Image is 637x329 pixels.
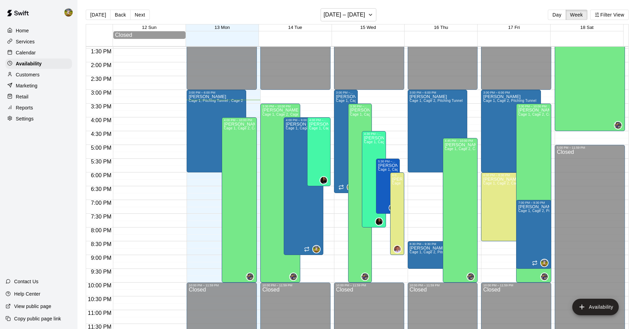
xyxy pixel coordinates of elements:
[376,218,383,225] img: Kylie Hernandez
[516,200,551,269] div: 7:00 PM – 9:30 PM: Available
[16,104,33,111] p: Reports
[16,93,29,100] p: Retail
[334,90,358,193] div: 3:00 PM – 6:45 PM: Available
[590,10,629,20] button: Filter View
[518,105,549,108] div: 3:30 PM – 10:00 PM
[350,113,454,116] span: Cage 1, Cage 2, Cage 3, Cage 4, Pitching Tunnel , Weightroom
[6,47,72,58] a: Calendar
[246,273,254,281] div: Chirstina Moncivais
[14,278,39,285] p: Contact Us
[518,201,549,204] div: 7:00 PM – 9:30 PM
[6,103,72,113] a: Reports
[89,145,113,151] span: 5:00 PM
[483,173,539,177] div: 6:00 PM – 8:30 PM
[364,132,384,136] div: 4:30 PM – 8:00 PM
[390,172,404,255] div: 6:00 PM – 9:00 PM: Available
[410,99,463,103] span: Cage 1, Cage 2, Pitching Tunnel
[262,113,366,116] span: Cage 1, Cage 2, Cage 3, Cage 4, Pitching Tunnel , Weightroom
[572,299,619,315] button: add
[376,159,400,214] div: 5:30 PM – 7:30 PM: Available
[336,91,356,94] div: 3:00 PM – 6:45 PM
[6,25,72,36] a: Home
[286,118,321,122] div: 4:00 PM – 9:00 PM
[16,49,36,56] p: Calendar
[16,38,35,45] p: Services
[224,118,255,122] div: 4:00 PM – 10:00 PM
[532,260,537,266] span: Recurring availability
[548,10,566,20] button: Day
[518,209,571,213] span: Cage 1, Cage 2, Pitching Tunnel
[410,250,463,254] span: Cage 1, Cage 2, Pitching Tunnel
[142,25,156,30] button: 12 Sun
[89,117,113,123] span: 4:00 PM
[89,90,113,96] span: 3:00 PM
[16,71,40,78] p: Customers
[360,25,376,30] span: 15 Wed
[6,92,72,102] a: Retail
[89,159,113,164] span: 5:30 PM
[389,204,396,211] img: Christine Kulick
[518,113,622,116] span: Cage 1, Cage 2, Cage 3, Cage 4, Pitching Tunnel , Weightroom
[410,91,465,94] div: 3:00 PM – 6:00 PM
[320,176,328,184] div: Kylie Hernandez
[540,259,549,267] div: Jhonny Montoya
[394,246,401,253] img: Jon Teeter
[115,32,184,38] div: Closed
[6,114,72,124] a: Settings
[215,25,230,30] button: 13 Mon
[467,273,475,281] div: Chirstina Moncivais
[89,104,113,109] span: 3:30 PM
[516,104,551,283] div: 3:30 PM – 10:00 PM: Available
[336,99,389,103] span: Cage 1, Cage 2, Pitching Tunnel
[86,283,113,288] span: 10:00 PM
[307,117,331,186] div: 4:00 PM – 6:30 PM: Available
[364,140,468,144] span: Cage 1, Cage 2, Cage 3, Cage 4, Pitching Tunnel , Weightroom
[375,217,383,226] div: Kylie Hernandez
[189,99,243,103] span: Cage 1, Pitching Tunnel , Cage 2
[393,245,401,253] div: Jon Teeter
[289,273,297,281] div: Chirstina Moncivais
[290,273,297,280] img: Chirstina Moncivais
[89,186,113,192] span: 6:30 PM
[187,90,246,172] div: 3:00 PM – 6:00 PM: Available
[6,59,72,69] a: Availability
[540,273,549,281] div: Chirstina Moncivais
[615,122,622,129] img: Chirstina Moncivais
[86,10,111,20] button: [DATE]
[392,173,402,177] div: 6:00 PM – 9:00 PM
[224,126,328,130] span: Cage 1, Cage 2, Cage 3, Cage 4, Pitching Tunnel , Weightroom
[541,273,548,280] img: Chirstina Moncivais
[247,273,253,280] img: Chirstina Moncivais
[89,172,113,178] span: 6:00 PM
[392,181,496,185] span: Cage 1, Cage 2, Cage 3, Cage 4, Pitching Tunnel , Weightroom
[6,36,72,47] div: Services
[320,177,327,184] img: Kylie Hernandez
[434,25,448,30] button: 16 Thu
[566,10,587,20] button: Week
[445,147,549,151] span: Cage 1, Cage 2, Cage 3, Cage 4, Pitching Tunnel , Weightroom
[338,184,344,190] span: Recurring availability
[222,117,257,283] div: 4:00 PM – 10:00 PM: Available
[350,105,370,108] div: 3:30 PM – 10:00 PM
[362,273,368,280] img: Chirstina Moncivais
[89,131,113,137] span: 4:30 PM
[130,10,149,20] button: Next
[410,242,476,246] div: 8:30 PM – 9:30 PM
[16,115,34,122] p: Settings
[408,90,467,172] div: 3:00 PM – 6:00 PM: Available
[481,90,541,172] div: 3:00 PM – 6:00 PM: Available
[86,296,113,302] span: 10:30 PM
[89,200,113,206] span: 7:00 PM
[63,6,77,19] div: Jhonny Montoya
[189,284,255,287] div: 10:00 PM – 11:59 PM
[286,126,339,130] span: Cage 1, Cage 2, Pitching Tunnel
[260,104,300,283] div: 3:30 PM – 10:00 PM: Available
[467,273,474,280] img: Chirstina Moncivais
[64,8,73,17] img: Jhonny Montoya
